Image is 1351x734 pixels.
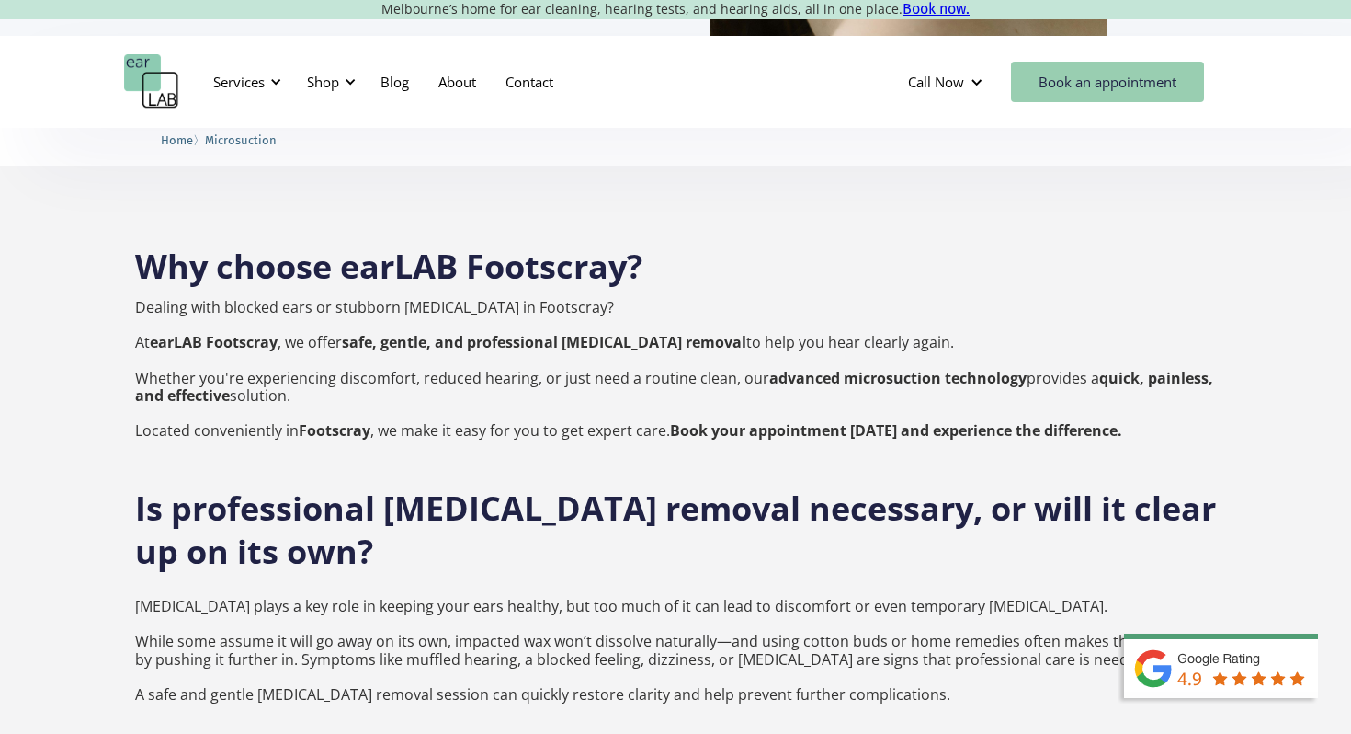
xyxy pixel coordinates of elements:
[161,131,193,148] a: Home
[150,332,278,352] strong: earLAB Footscray
[491,55,568,109] a: Contact
[307,73,339,91] div: Shop
[424,55,491,109] a: About
[296,54,361,109] div: Shop
[135,299,1216,441] p: Dealing with blocked ears or stubborn [MEDICAL_DATA] in Footscray? At , we offer to help you hear...
[366,55,424,109] a: Blog
[1011,62,1204,102] a: Book an appointment
[202,54,287,109] div: Services
[213,73,265,91] div: Services
[161,133,193,147] span: Home
[670,420,1122,441] strong: Book your appointment [DATE] and experience the difference.
[161,131,205,150] li: 〉
[205,133,277,147] span: Microsuction
[893,54,1002,109] div: Call Now
[342,332,746,352] strong: safe, gentle, and professional [MEDICAL_DATA] removal
[908,73,964,91] div: Call Now
[135,368,1213,406] strong: quick, painless, and effective
[299,420,370,441] strong: Footscray
[135,468,1216,574] h2: Is professional [MEDICAL_DATA] removal necessary, or will it clear up on its own?
[205,131,277,148] a: Microsuction
[135,598,1216,704] p: [MEDICAL_DATA] plays a key role in keeping your ears healthy, but too much of it can lead to disc...
[769,368,1027,388] strong: advanced microsuction technology
[135,226,1216,289] h2: Why choose earLAB Footscray?
[124,54,179,109] a: home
